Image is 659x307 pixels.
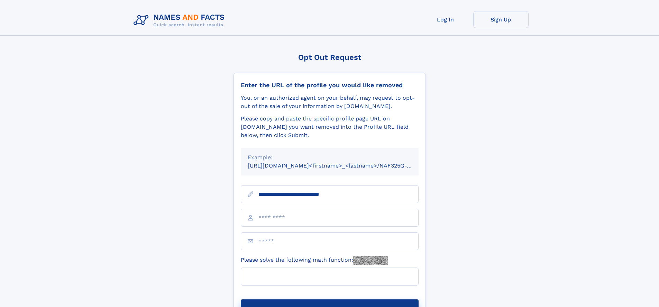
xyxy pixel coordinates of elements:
a: Sign Up [473,11,529,28]
small: [URL][DOMAIN_NAME]<firstname>_<lastname>/NAF325G-xxxxxxxx [248,162,432,169]
div: Opt Out Request [234,53,426,62]
div: Enter the URL of the profile you would like removed [241,81,419,89]
img: Logo Names and Facts [131,11,230,30]
div: Please copy and paste the specific profile page URL on [DOMAIN_NAME] you want removed into the Pr... [241,115,419,139]
div: You, or an authorized agent on your behalf, may request to opt-out of the sale of your informatio... [241,94,419,110]
label: Please solve the following math function: [241,256,388,265]
div: Example: [248,153,412,162]
a: Log In [418,11,473,28]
